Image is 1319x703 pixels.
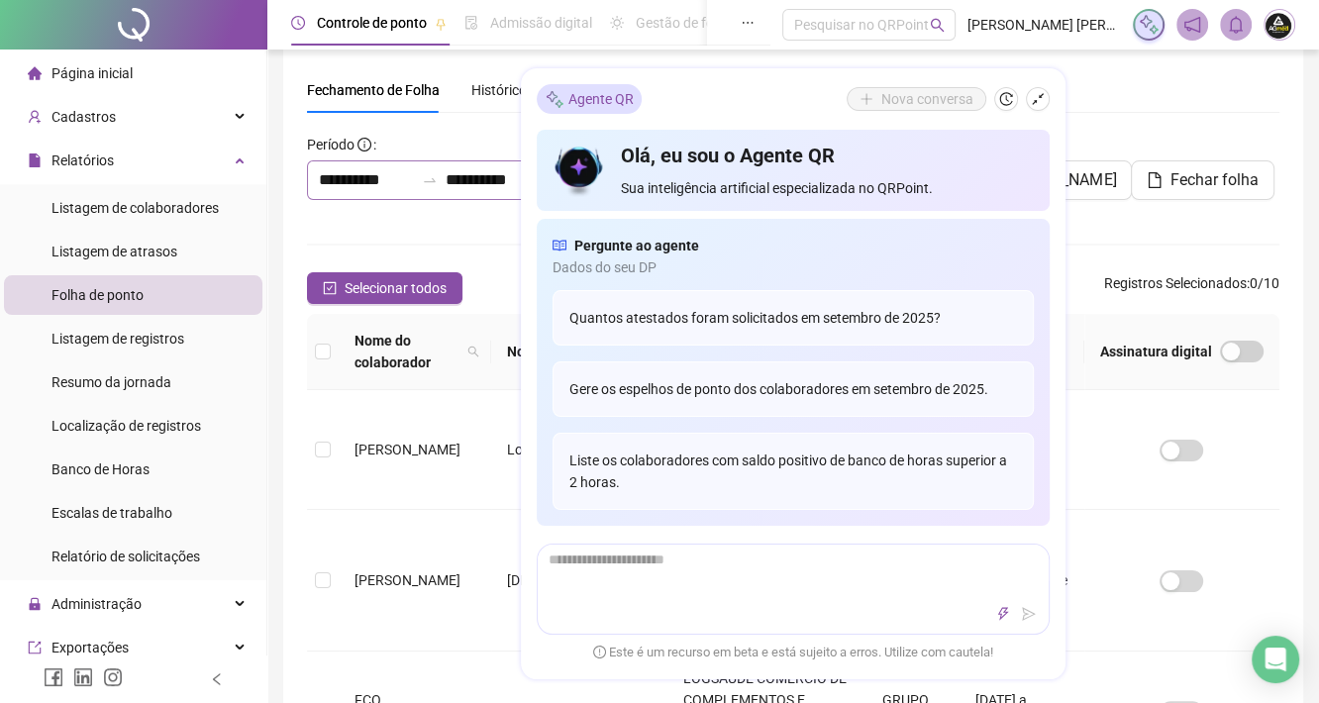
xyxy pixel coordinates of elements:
[291,16,305,30] span: clock-circle
[537,85,642,115] div: Agente QR
[553,143,605,200] img: icon
[636,15,736,31] span: Gestão de férias
[553,236,566,257] span: read
[28,597,42,611] span: lock
[621,178,1034,200] span: Sua inteligência artificial especializada no QRPoint.
[553,434,1034,511] div: Liste os colaboradores com saldo positivo de banco de horas superior a 2 horas.
[103,667,123,687] span: instagram
[1227,16,1245,34] span: bell
[323,281,337,295] span: check-square
[435,18,447,30] span: pushpin
[1131,160,1274,200] button: Fechar folha
[28,153,42,167] span: file
[996,608,1010,622] span: thunderbolt
[490,15,592,31] span: Admissão digital
[1183,16,1201,34] span: notification
[491,390,667,510] td: Logsaúde
[51,331,184,347] span: Listagem de registros
[999,93,1013,107] span: history
[553,257,1034,279] span: Dados do seu DP
[51,418,201,434] span: Localização de registros
[51,549,200,564] span: Relatório de solicitações
[307,272,462,304] button: Selecionar todos
[464,16,478,30] span: file-done
[28,110,42,124] span: user-add
[355,442,460,457] span: [PERSON_NAME]
[28,66,42,80] span: home
[491,314,667,390] th: Nome fantasia
[51,287,144,303] span: Folha de ponto
[51,152,114,168] span: Relatórios
[574,236,699,257] span: Pergunte ao agente
[307,137,355,152] span: Período
[51,244,177,259] span: Listagem de atrasos
[357,138,371,151] span: info-circle
[545,89,564,110] img: sparkle-icon.fc2bf0ac1784a2077858766a79e2daf3.svg
[1170,168,1259,192] span: Fechar folha
[422,172,438,188] span: swap-right
[467,346,479,357] span: search
[991,603,1015,627] button: thunderbolt
[967,14,1121,36] span: [PERSON_NAME] [PERSON_NAME] - GRUPO AGMED
[51,640,129,655] span: Exportações
[51,374,171,390] span: Resumo da jornada
[1104,275,1247,291] span: Registros Selecionados
[1017,603,1041,627] button: send
[553,362,1034,418] div: Gere os espelhos de ponto dos colaboradores em setembro de 2025.
[51,109,116,125] span: Cadastros
[345,277,447,299] span: Selecionar todos
[307,82,440,98] span: Fechamento de Folha
[1104,272,1279,304] span: : 0 / 10
[422,172,438,188] span: to
[1100,341,1212,362] span: Assinatura digital
[51,65,133,81] span: Página inicial
[593,644,993,663] span: Este é um recurso em beta e está sujeito a erros. Utilize com cautela!
[44,667,63,687] span: facebook
[73,667,93,687] span: linkedin
[1252,636,1299,683] div: Open Intercom Messenger
[51,200,219,216] span: Listagem de colaboradores
[317,15,427,31] span: Controle de ponto
[355,330,459,373] span: Nome do colaborador
[355,572,460,588] span: [PERSON_NAME]
[553,291,1034,347] div: Quantos atestados foram solicitados em setembro de 2025?
[471,82,629,98] span: Histórico de fechamentos
[51,505,172,521] span: Escalas de trabalho
[463,326,483,377] span: search
[621,143,1034,170] h4: Olá, eu sou o Agente QR
[1265,10,1294,40] img: 60144
[1031,93,1045,107] span: shrink
[847,88,986,112] button: Nova conversa
[741,16,755,30] span: ellipsis
[51,461,150,477] span: Banco de Horas
[1138,14,1160,36] img: sparkle-icon.fc2bf0ac1784a2077858766a79e2daf3.svg
[610,16,624,30] span: sun
[593,646,606,658] span: exclamation-circle
[1147,172,1163,188] span: file
[930,18,945,33] span: search
[491,510,667,652] td: [DEMOGRAPHIC_DATA]
[51,596,142,612] span: Administração
[210,672,224,686] span: left
[28,641,42,654] span: export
